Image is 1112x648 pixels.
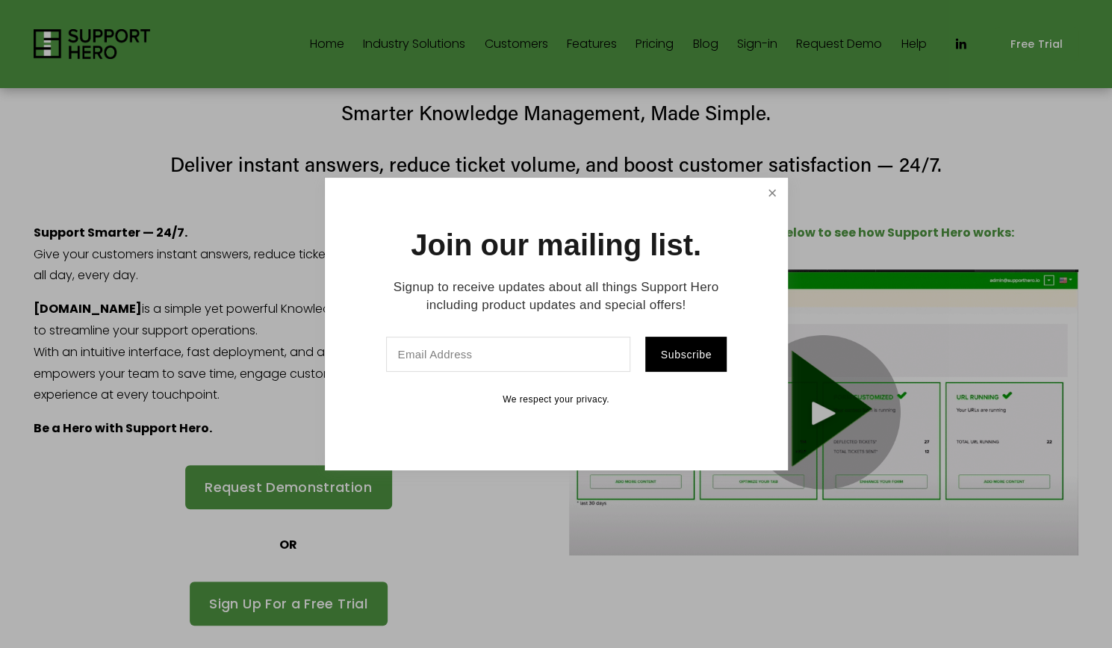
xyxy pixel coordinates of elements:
p: We respect your privacy. [377,394,736,406]
span: Subscribe [660,349,712,361]
a: Close [759,180,785,206]
p: Signup to receive updates about all things Support Hero including product updates and special off... [377,278,736,314]
input: Email Address [386,337,631,372]
button: Subscribe [645,337,726,372]
h1: Join our mailing list. [411,230,701,260]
